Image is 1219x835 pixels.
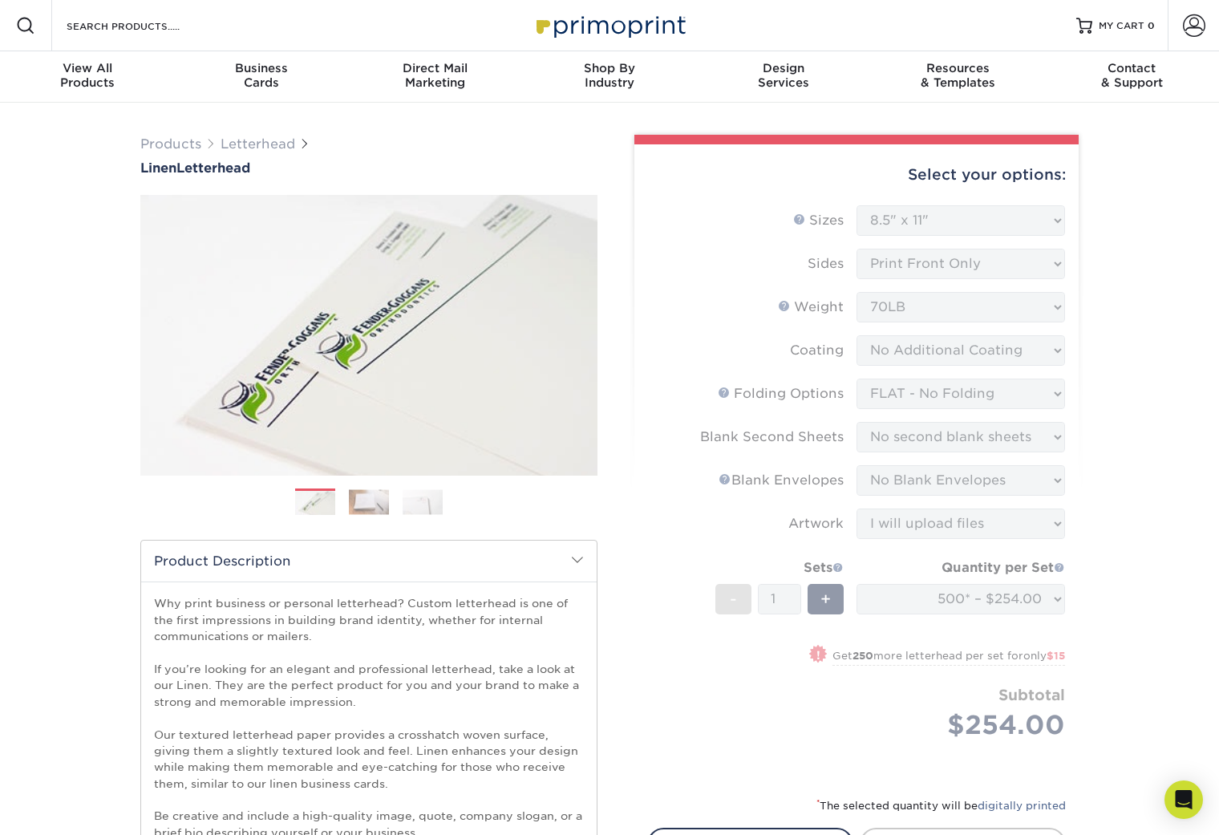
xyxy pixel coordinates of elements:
a: Contact& Support [1045,51,1219,103]
a: Resources& Templates [871,51,1045,103]
img: Letterhead 01 [295,489,335,517]
span: 0 [1148,20,1155,31]
div: Cards [174,61,348,90]
a: Letterhead [221,136,295,152]
img: Linen 01 [140,177,597,493]
span: Direct Mail [348,61,522,75]
div: Open Intercom Messenger [1164,780,1203,819]
span: Shop By [522,61,696,75]
span: Contact [1045,61,1219,75]
div: Services [697,61,871,90]
a: DesignServices [697,51,871,103]
span: Linen [140,160,176,176]
div: Industry [522,61,696,90]
a: Products [140,136,201,152]
a: digitally printed [978,800,1066,812]
a: Shop ByIndustry [522,51,696,103]
div: & Support [1045,61,1219,90]
h2: Product Description [141,541,597,582]
input: SEARCH PRODUCTS..... [65,16,221,35]
img: Primoprint [529,8,690,43]
h1: Letterhead [140,160,597,176]
div: Marketing [348,61,522,90]
a: BusinessCards [174,51,348,103]
span: MY CART [1099,19,1144,33]
span: Design [697,61,871,75]
img: Letterhead 02 [349,489,389,514]
a: Direct MailMarketing [348,51,522,103]
div: Select your options: [647,144,1066,205]
img: Letterhead 03 [403,489,443,514]
span: Resources [871,61,1045,75]
small: The selected quantity will be [816,800,1066,812]
span: Business [174,61,348,75]
div: & Templates [871,61,1045,90]
a: LinenLetterhead [140,160,597,176]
